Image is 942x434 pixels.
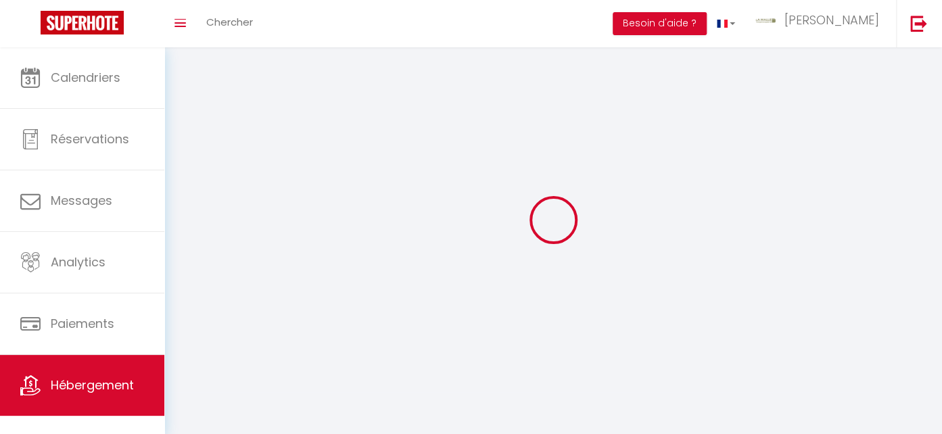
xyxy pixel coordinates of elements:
[51,69,120,86] span: Calendriers
[613,12,707,35] button: Besoin d'aide ?
[910,15,927,32] img: logout
[51,315,114,332] span: Paiements
[755,18,776,24] img: ...
[11,5,51,46] button: Open LiveChat chat widget
[784,11,879,28] span: [PERSON_NAME]
[51,192,112,209] span: Messages
[51,254,105,270] span: Analytics
[206,15,253,29] span: Chercher
[41,11,124,34] img: Super Booking
[51,130,129,147] span: Réservations
[51,377,134,393] span: Hébergement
